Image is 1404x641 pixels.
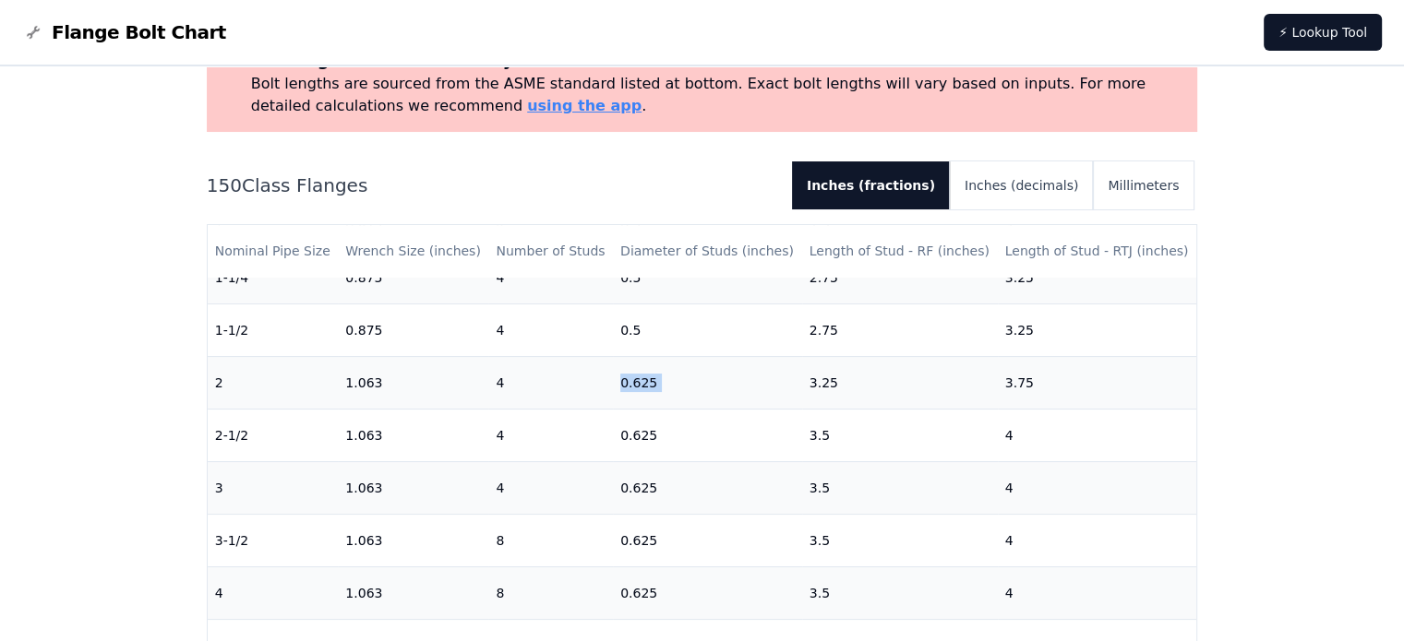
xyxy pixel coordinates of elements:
td: 1.063 [338,461,488,514]
td: 8 [488,566,613,619]
button: Millimeters [1093,161,1194,209]
td: 3.5 [802,461,998,514]
td: 0.875 [338,303,488,356]
button: Inches (decimals) [950,161,1093,209]
a: ⚡ Lookup Tool [1264,14,1382,51]
td: 4 [488,356,613,409]
td: 0.625 [613,566,802,619]
td: 2.75 [802,303,998,356]
td: 4 [998,514,1197,566]
button: Inches (fractions) [792,161,950,209]
td: 4 [488,461,613,514]
th: Length of Stud - RF (inches) [802,225,998,278]
td: 3 [208,461,339,514]
td: 3.75 [998,356,1197,409]
th: Diameter of Studs (inches) [613,225,802,278]
td: 0.625 [613,514,802,566]
td: 3.25 [802,356,998,409]
td: 1.063 [338,356,488,409]
span: Flange Bolt Chart [52,19,226,45]
td: 0.625 [613,356,802,409]
td: 1.063 [338,514,488,566]
td: 3.5 [802,409,998,461]
td: 4 [998,409,1197,461]
a: using the app [527,97,642,114]
td: 8 [488,514,613,566]
td: 2 [208,356,339,409]
td: 3.5 [802,566,998,619]
a: Flange Bolt Chart LogoFlange Bolt Chart [22,19,226,45]
td: 1.063 [338,409,488,461]
th: Number of Studs [488,225,613,278]
td: 4 [488,303,613,356]
td: 0.5 [613,303,802,356]
th: Length of Stud - RTJ (inches) [998,225,1197,278]
th: Nominal Pipe Size [208,225,339,278]
h2: 150 Class Flanges [207,172,777,198]
td: 3.25 [998,303,1197,356]
td: 4 [208,566,339,619]
td: 4 [488,409,613,461]
td: 2-1/2 [208,409,339,461]
img: Flange Bolt Chart Logo [22,21,44,43]
p: Bolt lengths are sourced from the ASME standard listed at bottom. Exact bolt lengths will vary ba... [251,73,1191,117]
td: 1.063 [338,566,488,619]
td: 3-1/2 [208,514,339,566]
td: 1-1/2 [208,303,339,356]
td: 0.625 [613,461,802,514]
td: 4 [998,461,1197,514]
td: 3.5 [802,514,998,566]
th: Wrench Size (inches) [338,225,488,278]
td: 4 [998,566,1197,619]
td: 0.625 [613,409,802,461]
